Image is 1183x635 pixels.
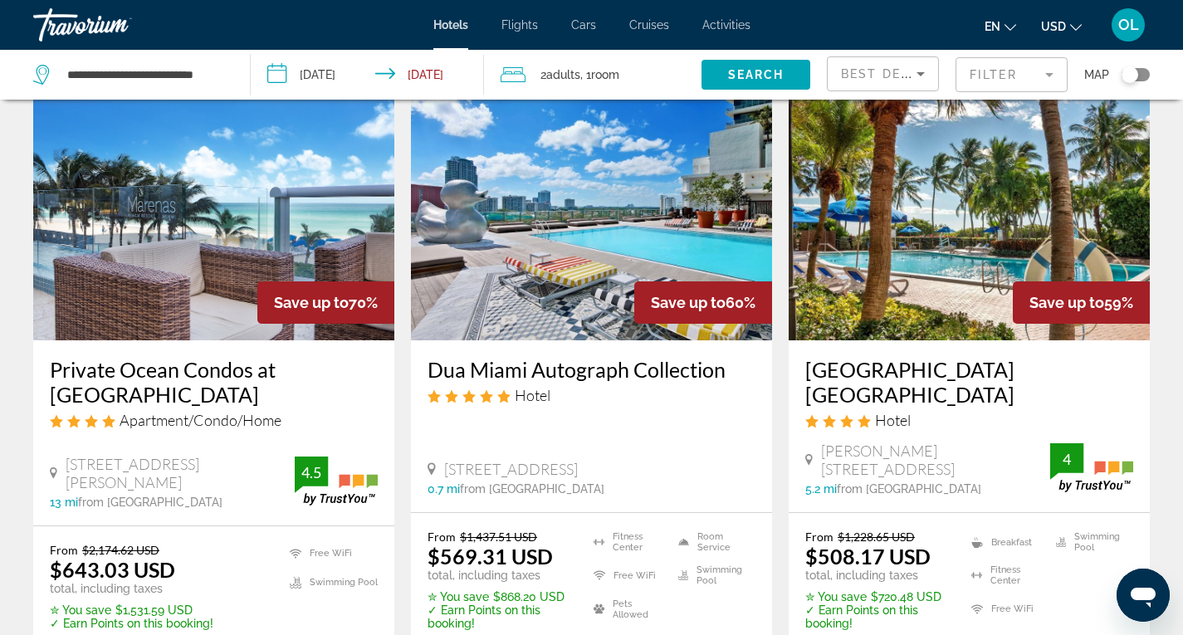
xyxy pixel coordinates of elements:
[281,572,378,593] li: Swimming Pool
[805,482,837,496] span: 5.2 mi
[433,18,468,32] a: Hotels
[50,543,78,557] span: From
[501,18,538,32] a: Flights
[50,357,378,407] a: Private Ocean Condos at [GEOGRAPHIC_DATA]
[591,68,619,81] span: Room
[634,281,772,324] div: 60%
[50,557,175,582] ins: $643.03 USD
[428,357,755,382] a: Dua Miami Autograph Collection
[428,590,489,603] span: ✮ You save
[33,3,199,46] a: Travorium
[805,357,1133,407] a: [GEOGRAPHIC_DATA] [GEOGRAPHIC_DATA]
[428,590,573,603] p: $868.20 USD
[571,18,596,32] a: Cars
[78,496,222,509] span: from [GEOGRAPHIC_DATA]
[728,68,785,81] span: Search
[1048,530,1133,554] li: Swimming Pool
[963,597,1049,622] li: Free WiFi
[821,442,1050,478] span: [PERSON_NAME][STREET_ADDRESS]
[295,457,378,506] img: trustyou-badge.svg
[444,460,578,478] span: [STREET_ADDRESS]
[838,530,915,544] del: $1,228.65 USD
[1118,17,1139,33] span: OL
[281,543,378,564] li: Free WiFi
[1117,569,1170,622] iframe: Button to launch messaging window
[428,386,755,404] div: 5 star Hotel
[805,590,951,603] p: $720.48 USD
[805,603,951,630] p: ✓ Earn Points on this booking!
[484,50,701,100] button: Travelers: 2 adults, 0 children
[841,64,925,84] mat-select: Sort by
[1013,281,1150,324] div: 59%
[460,482,604,496] span: from [GEOGRAPHIC_DATA]
[1109,67,1150,82] button: Toggle map
[1050,449,1083,469] div: 4
[257,281,394,324] div: 70%
[428,482,460,496] span: 0.7 mi
[50,617,213,630] p: ✓ Earn Points on this booking!
[670,530,755,554] li: Room Service
[805,569,951,582] p: total, including taxes
[50,603,111,617] span: ✮ You save
[251,50,485,100] button: Check-in date: Nov 1, 2025 Check-out date: Nov 4, 2025
[66,455,295,491] span: [STREET_ADDRESS][PERSON_NAME]
[428,544,553,569] ins: $569.31 USD
[585,530,671,554] li: Fitness Center
[428,569,573,582] p: total, including taxes
[585,563,671,588] li: Free WiFi
[82,543,159,557] del: $2,174.62 USD
[875,411,911,429] span: Hotel
[1084,63,1109,86] span: Map
[702,18,750,32] a: Activities
[805,411,1133,429] div: 4 star Hotel
[963,530,1049,554] li: Breakfast
[515,386,550,404] span: Hotel
[428,603,573,630] p: ✓ Earn Points on this booking!
[50,582,213,595] p: total, including taxes
[580,63,619,86] span: , 1
[956,56,1068,93] button: Filter
[1041,20,1066,33] span: USD
[841,67,927,81] span: Best Deals
[460,530,537,544] del: $1,437.51 USD
[985,14,1016,38] button: Change language
[963,563,1049,588] li: Fitness Center
[411,75,772,340] img: Hotel image
[295,462,328,482] div: 4.5
[837,482,981,496] span: from [GEOGRAPHIC_DATA]
[1029,294,1104,311] span: Save up to
[50,411,378,429] div: 4 star Apartment
[805,544,931,569] ins: $508.17 USD
[701,60,810,90] button: Search
[629,18,669,32] a: Cruises
[985,20,1000,33] span: en
[50,496,78,509] span: 13 mi
[1041,14,1082,38] button: Change currency
[585,597,671,622] li: Pets Allowed
[651,294,726,311] span: Save up to
[33,75,394,340] img: Hotel image
[789,75,1150,340] img: Hotel image
[1050,443,1133,492] img: trustyou-badge.svg
[120,411,281,429] span: Apartment/Condo/Home
[805,530,833,544] span: From
[1107,7,1150,42] button: User Menu
[670,563,755,588] li: Swimming Pool
[805,590,867,603] span: ✮ You save
[428,530,456,544] span: From
[540,63,580,86] span: 2
[546,68,580,81] span: Adults
[274,294,349,311] span: Save up to
[50,603,213,617] p: $1,531.59 USD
